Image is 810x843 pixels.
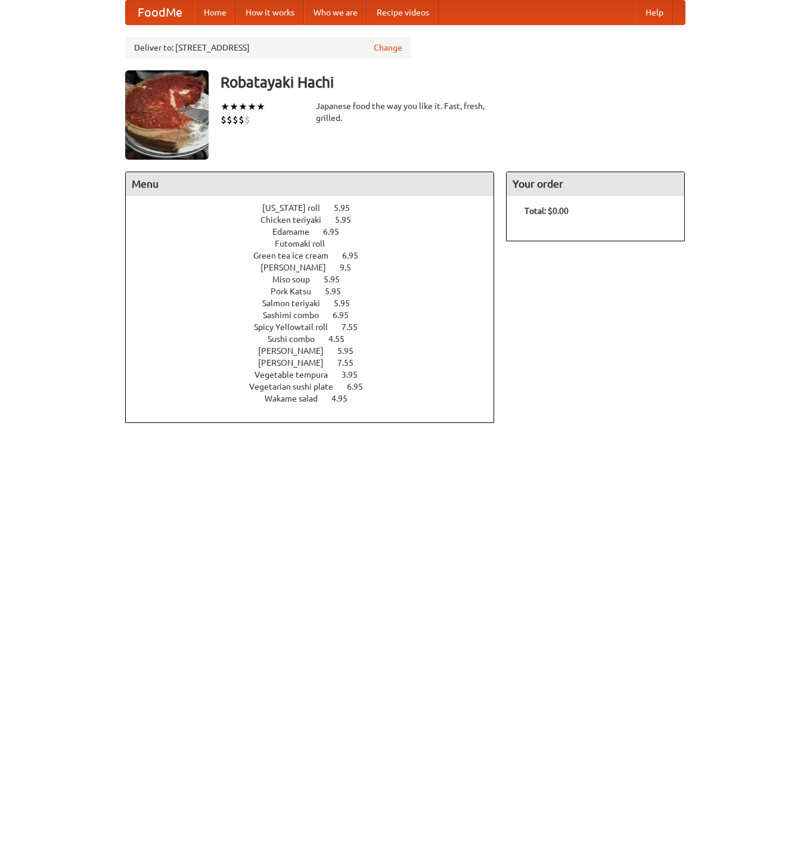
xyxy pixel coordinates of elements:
[263,310,371,320] a: Sashimi combo 6.95
[367,1,439,24] a: Recipe videos
[255,370,380,379] a: Vegetable tempura 3.95
[272,227,321,237] span: Edamame
[342,322,370,332] span: 7.55
[253,251,340,260] span: Green tea ice cream
[275,239,337,248] span: Futomaki roll
[126,1,194,24] a: FoodMe
[262,203,332,213] span: [US_STATE] roll
[253,251,380,260] a: Green tea ice cream 6.95
[268,334,367,344] a: Sushi combo 4.55
[226,113,232,126] li: $
[256,100,265,113] li: ★
[254,322,380,332] a: Spicy Yellowtail roll 7.55
[258,358,336,368] span: [PERSON_NAME]
[258,358,375,368] a: [PERSON_NAME] 7.55
[262,203,372,213] a: [US_STATE] roll 5.95
[324,275,352,284] span: 5.95
[272,275,322,284] span: Miso soup
[125,37,411,58] div: Deliver to: [STREET_ADDRESS]
[258,346,336,356] span: [PERSON_NAME]
[525,206,569,216] b: Total: $0.00
[335,215,363,225] span: 5.95
[272,227,361,237] a: Edamame 6.95
[507,172,684,196] h4: Your order
[265,394,330,403] span: Wakame salad
[334,298,362,308] span: 5.95
[331,394,359,403] span: 4.95
[265,394,370,403] a: Wakame salad 4.95
[260,215,333,225] span: Chicken teriyaki
[238,113,244,126] li: $
[232,113,238,126] li: $
[260,263,373,272] a: [PERSON_NAME] 9.5
[229,100,238,113] li: ★
[221,70,685,94] h3: Robatayaki Hachi
[258,346,375,356] a: [PERSON_NAME] 5.95
[374,42,402,54] a: Change
[249,382,385,391] a: Vegetarian sushi plate 6.95
[260,215,373,225] a: Chicken teriyaki 5.95
[328,334,356,344] span: 4.55
[304,1,367,24] a: Who we are
[337,346,365,356] span: 5.95
[247,100,256,113] li: ★
[263,310,331,320] span: Sashimi combo
[244,113,250,126] li: $
[334,203,362,213] span: 5.95
[221,113,226,126] li: $
[347,382,375,391] span: 6.95
[323,227,351,237] span: 6.95
[126,172,494,196] h4: Menu
[272,275,362,284] a: Miso soup 5.95
[262,298,332,308] span: Salmon teriyaki
[342,370,370,379] span: 3.95
[337,358,365,368] span: 7.55
[636,1,673,24] a: Help
[275,239,359,248] a: Futomaki roll
[268,334,327,344] span: Sushi combo
[262,298,372,308] a: Salmon teriyaki 5.95
[316,100,495,124] div: Japanese food the way you like it. Fast, fresh, grilled.
[333,310,361,320] span: 6.95
[271,287,363,296] a: Pork Katsu 5.95
[221,100,229,113] li: ★
[236,1,304,24] a: How it works
[325,287,353,296] span: 5.95
[238,100,247,113] li: ★
[342,251,370,260] span: 6.95
[255,370,340,379] span: Vegetable tempura
[260,263,338,272] span: [PERSON_NAME]
[254,322,340,332] span: Spicy Yellowtail roll
[125,70,209,160] img: angular.jpg
[249,382,345,391] span: Vegetarian sushi plate
[271,287,323,296] span: Pork Katsu
[340,263,363,272] span: 9.5
[194,1,236,24] a: Home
